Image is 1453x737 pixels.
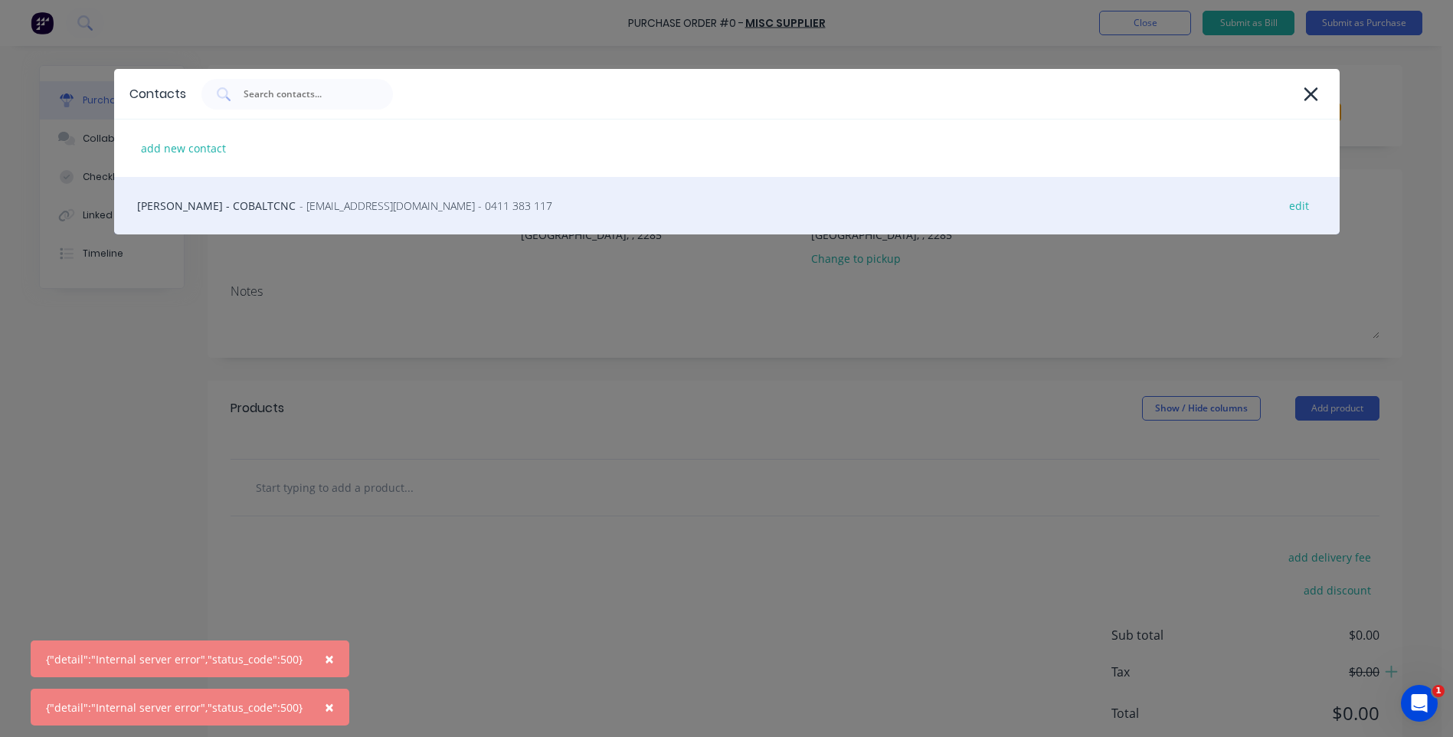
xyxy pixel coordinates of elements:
span: × [325,696,334,718]
div: add new contact [133,136,234,160]
div: {"detail":"Internal server error","status_code":500} [46,651,303,667]
div: {"detail":"Internal server error","status_code":500} [46,699,303,716]
span: 1 [1432,685,1445,697]
div: edit [1281,194,1317,218]
button: Close [309,689,349,726]
span: - [EMAIL_ADDRESS][DOMAIN_NAME] - 0411 383 117 [299,198,552,214]
input: Search contacts... [242,87,369,102]
span: × [325,648,334,670]
div: [PERSON_NAME] - COBALTCNC [114,177,1340,234]
div: Contacts [129,85,186,103]
iframe: Intercom live chat [1401,685,1438,722]
button: Close [309,640,349,677]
